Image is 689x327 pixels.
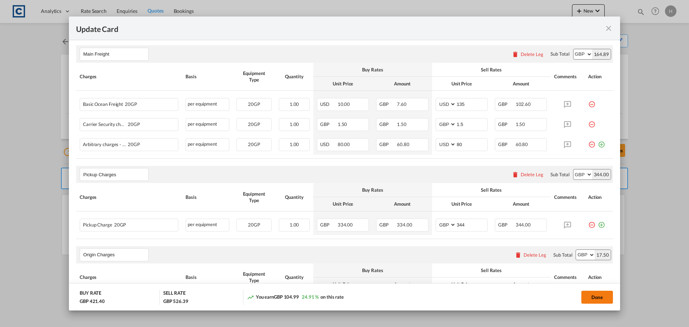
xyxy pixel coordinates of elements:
div: Quantity [279,73,310,80]
md-icon: icon-delete [515,251,522,258]
th: Comments [550,263,584,291]
input: 80 [456,139,487,149]
th: Action [585,63,613,91]
input: 344 [456,219,487,230]
span: 102.60 [516,101,531,107]
button: Delete Leg [515,252,546,258]
div: Charges [80,274,178,280]
md-dialog: Update Card Pickup ... [69,17,620,311]
span: GBP [379,121,396,127]
th: Amount [491,77,550,91]
span: 1.00 [290,101,299,107]
th: Amount [372,277,432,291]
span: 1.50 [397,121,407,127]
span: GBP [498,101,515,107]
md-icon: icon-minus-circle-outline red-400-fg [588,118,595,125]
div: Sub Total [550,171,569,178]
span: GBP [498,222,515,228]
span: 20GP [248,101,260,107]
md-icon: icon-delete [512,51,519,58]
input: Leg Name [83,169,148,180]
div: Sell Rates [436,187,547,193]
th: Unit Price [313,277,372,291]
div: Sub Total [553,252,572,258]
div: Delete Leg [524,252,546,258]
div: Delete Leg [521,51,543,57]
div: Equipment Type [236,191,272,204]
div: Sub Total [550,51,569,57]
span: 1.00 [290,222,299,228]
span: 1.50 [516,121,525,127]
button: Delete Leg [512,172,543,177]
div: 17.50 [595,250,611,260]
span: GBP [320,222,337,228]
span: GBP [379,222,396,228]
span: 20GP [248,141,260,147]
span: 10.00 [338,101,350,107]
span: 1.00 [290,141,299,147]
th: Unit Price [432,197,491,211]
div: Basis [186,73,229,80]
md-icon: icon-minus-circle-outline red-400-fg [588,138,595,145]
input: Leg Name [83,49,148,60]
th: Comments [550,63,584,91]
span: GBP [379,101,396,107]
span: USD [320,101,337,107]
div: 164.89 [592,49,611,59]
span: 334.00 [397,222,412,228]
span: 1.00 [290,121,299,127]
div: Sell Rates [436,66,547,73]
md-icon: icon-close fg-AAA8AD m-0 pointer [604,24,613,33]
th: Unit Price [313,77,372,91]
th: Amount [372,77,432,91]
md-icon: icon-plus-circle-outline green-400-fg [598,138,605,145]
span: 1.50 [338,121,347,127]
div: per equipment [186,98,229,111]
div: You earn on this rate [247,294,344,301]
div: GBP 526.39 [163,298,188,304]
th: Amount [491,197,550,211]
th: Action [585,183,613,211]
span: 344.00 [516,222,531,228]
th: Unit Price [432,277,491,291]
div: per equipment [186,138,229,151]
div: Arbitrary charges - Destination [83,139,152,147]
div: per equipment [186,118,229,131]
input: 1.5 [456,118,487,129]
span: GBP [498,141,515,147]
md-icon: icon-minus-circle-outline red-400-fg [588,219,595,226]
div: 344.00 [592,169,611,179]
span: 7.60 [397,101,407,107]
span: GBP [320,121,337,127]
div: SELL RATE [163,290,186,298]
div: per equipment [186,219,229,232]
span: 80.00 [338,141,350,147]
span: 334.00 [338,222,353,228]
th: Amount [491,277,550,291]
span: 20GP [112,222,126,228]
th: Unit Price [313,197,372,211]
div: Equipment Type [236,271,272,284]
button: Delete Leg [512,51,543,57]
span: 20GP [126,122,140,127]
md-icon: icon-delete [512,171,519,178]
th: Unit Price [432,77,491,91]
md-icon: icon-minus-circle-outline red-400-fg [588,98,595,105]
span: 60.80 [397,141,409,147]
div: Buy Rates [317,66,428,73]
span: USD [320,141,337,147]
div: Delete Leg [521,172,543,177]
th: Amount [372,197,432,211]
th: Action [585,263,613,291]
div: Pickup Charge [83,219,152,228]
div: Equipment Type [236,70,272,83]
div: Sell Rates [436,267,547,274]
span: 24.91 % [302,294,319,300]
span: 20GP [248,222,260,228]
div: Charges [80,73,178,80]
span: 20GP [248,121,260,127]
span: 60.80 [516,141,528,147]
button: Done [581,291,613,304]
span: 20GP [126,142,140,147]
input: Leg Name [83,249,148,260]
